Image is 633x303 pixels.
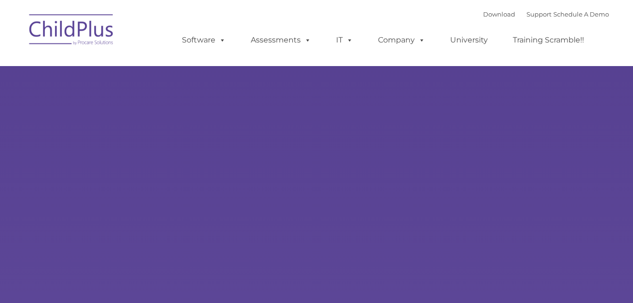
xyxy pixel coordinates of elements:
img: ChildPlus by Procare Solutions [25,8,119,55]
a: Training Scramble!! [503,31,593,50]
font: | [483,10,609,18]
a: Assessments [241,31,321,50]
a: Download [483,10,515,18]
a: Software [173,31,235,50]
a: IT [327,31,362,50]
a: University [441,31,497,50]
a: Schedule A Demo [553,10,609,18]
a: Company [369,31,435,50]
a: Support [526,10,551,18]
